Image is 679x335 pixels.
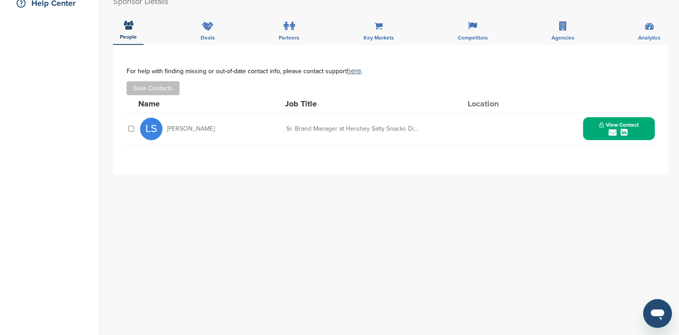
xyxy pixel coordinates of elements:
span: Analytics [638,35,661,40]
div: Name [138,100,237,108]
span: Deals [201,35,215,40]
div: Location [468,100,535,108]
span: Partners [279,35,299,40]
span: View Contact [599,122,639,128]
span: People [120,34,137,40]
span: [PERSON_NAME] [167,126,215,132]
a: here [347,66,361,75]
span: Agencies [552,35,574,40]
div: Sr. Brand Manager at Hershey Salty Snacks Division [286,126,421,132]
span: Key Markets [363,35,394,40]
span: LS [140,118,162,140]
span: Competitors [458,35,488,40]
button: Save Contacts [127,81,180,95]
div: For help with finding missing or out-of-date contact info, please contact support . [127,67,655,75]
iframe: Button to launch messaging window [643,299,672,328]
button: View Contact [588,115,649,142]
div: Job Title [285,100,420,108]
